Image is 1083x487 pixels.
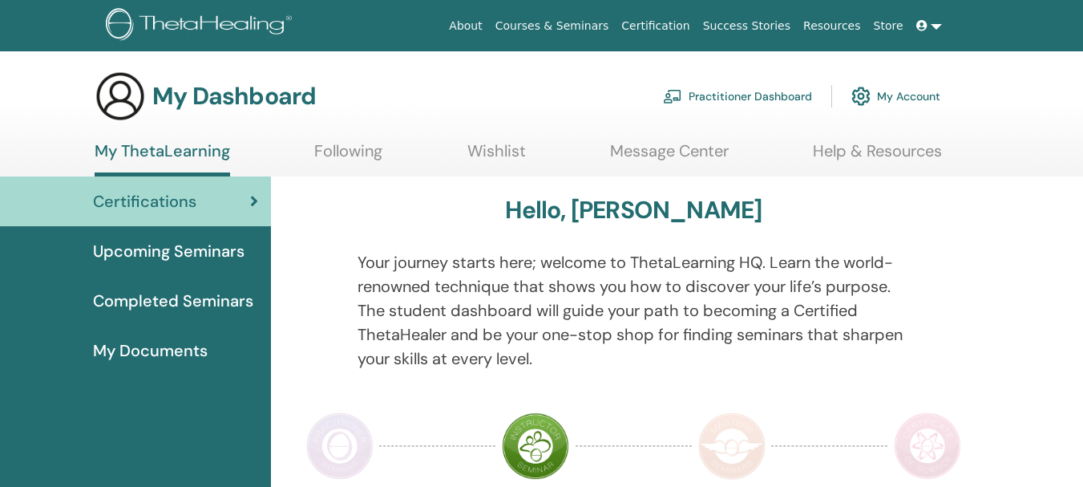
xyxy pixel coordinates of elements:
[467,141,526,172] a: Wishlist
[610,141,729,172] a: Message Center
[502,412,569,480] img: Instructor
[95,141,230,177] a: My ThetaLearning
[93,339,208,363] span: My Documents
[615,11,696,41] a: Certification
[358,250,910,371] p: Your journey starts here; welcome to ThetaLearning HQ. Learn the world-renowned technique that sh...
[697,11,797,41] a: Success Stories
[152,82,316,111] h3: My Dashboard
[851,83,871,110] img: cog.svg
[95,71,146,122] img: generic-user-icon.jpg
[93,239,244,263] span: Upcoming Seminars
[93,189,196,213] span: Certifications
[505,196,762,225] h3: Hello, [PERSON_NAME]
[851,79,940,114] a: My Account
[663,79,812,114] a: Practitioner Dashboard
[306,412,374,480] img: Practitioner
[314,141,382,172] a: Following
[106,8,297,44] img: logo.png
[663,89,682,103] img: chalkboard-teacher.svg
[867,11,910,41] a: Store
[489,11,616,41] a: Courses & Seminars
[442,11,488,41] a: About
[93,289,253,313] span: Completed Seminars
[797,11,867,41] a: Resources
[698,412,766,480] img: Master
[813,141,942,172] a: Help & Resources
[894,412,961,480] img: Certificate of Science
